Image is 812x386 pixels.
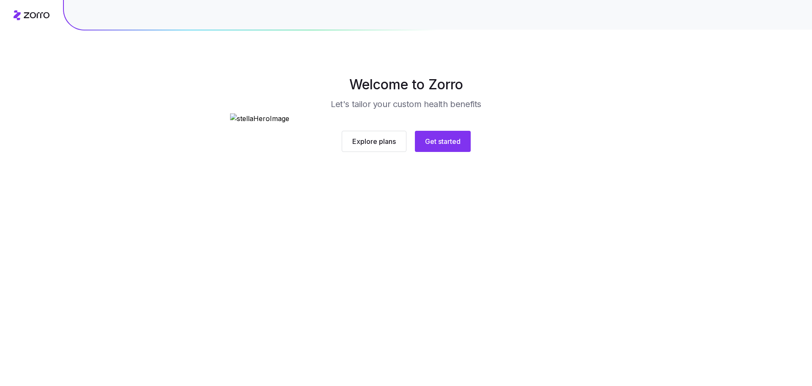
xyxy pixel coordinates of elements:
span: Explore plans [352,136,396,146]
img: stellaHeroImage [230,113,582,124]
h1: Welcome to Zorro [196,74,616,95]
button: Explore plans [342,131,406,152]
button: Get started [415,131,471,152]
h3: Let's tailor your custom health benefits [331,98,481,110]
span: Get started [425,136,461,146]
